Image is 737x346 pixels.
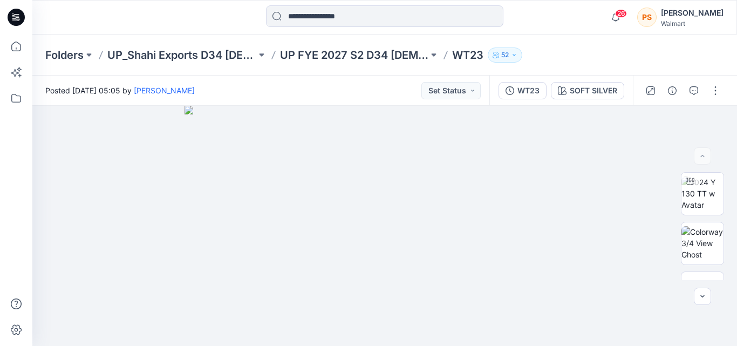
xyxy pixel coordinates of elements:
[45,85,195,96] span: Posted [DATE] 05:05 by
[661,6,724,19] div: [PERSON_NAME]
[551,82,624,99] button: SOFT SILVER
[185,106,585,346] img: eyJhbGciOiJIUzI1NiIsImtpZCI6IjAiLCJzbHQiOiJzZXMiLCJ0eXAiOiJKV1QifQ.eyJkYXRhIjp7InR5cGUiOiJzdG9yYW...
[45,48,84,63] a: Folders
[488,48,522,63] button: 52
[664,82,681,99] button: Details
[107,48,256,63] a: UP_Shahi Exports D34 [DEMOGRAPHIC_DATA] Tops
[452,48,483,63] p: WT23
[280,48,429,63] a: UP FYE 2027 S2 D34 [DEMOGRAPHIC_DATA] Woven Tops
[517,85,540,97] div: WT23
[499,82,547,99] button: WT23
[681,177,724,211] img: 2024 Y 130 TT w Avatar
[501,49,509,61] p: 52
[637,8,657,27] div: PS
[134,86,195,95] a: [PERSON_NAME]
[661,19,724,28] div: Walmart
[681,226,724,260] img: Colorway 3/4 View Ghost
[570,85,617,97] div: SOFT SILVER
[615,9,627,18] span: 26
